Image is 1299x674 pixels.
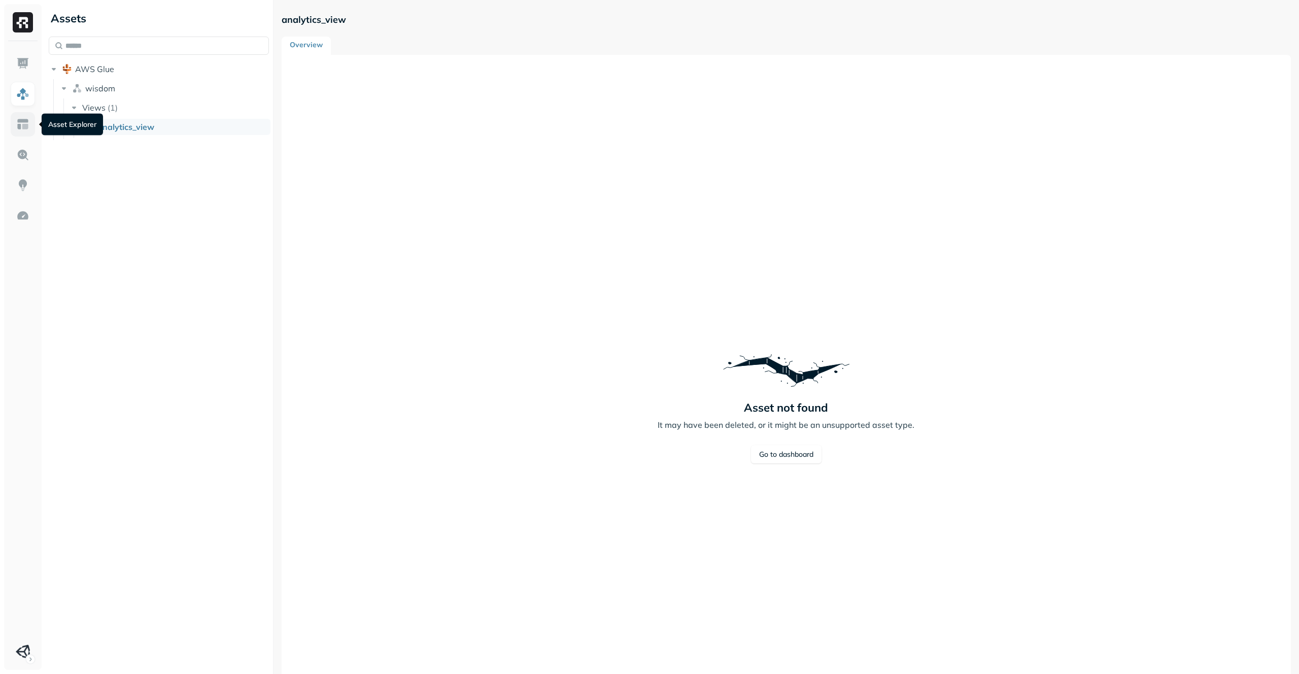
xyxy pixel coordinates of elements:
img: Ryft [13,12,33,32]
div: Assets [49,10,269,26]
span: AWS Glue [75,64,114,74]
img: Query Explorer [16,148,29,161]
p: analytics_view [282,14,346,25]
button: AWS Glue [49,61,269,77]
img: Asset Explorer [16,118,29,131]
p: ( 1 ) [108,103,118,113]
img: Dashboard [16,57,29,70]
button: Views(1) [69,99,270,116]
div: Asset Explorer [42,114,103,136]
p: Asset not found [744,400,828,415]
p: It may have been deleted, or it might be an unsupported asset type. [658,419,914,431]
span: wisdom [85,83,115,93]
a: analytics_view [79,119,270,135]
a: Overview [282,37,331,55]
img: namespace [72,83,82,93]
img: Insights [16,179,29,192]
img: Error [720,345,852,395]
img: Assets [16,87,29,100]
span: analytics_view [97,122,154,132]
button: wisdom [59,80,269,96]
img: Unity [16,645,30,659]
img: Optimization [16,209,29,222]
a: Go to dashboard [751,445,822,463]
img: root [62,64,72,74]
span: Views [82,103,106,113]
